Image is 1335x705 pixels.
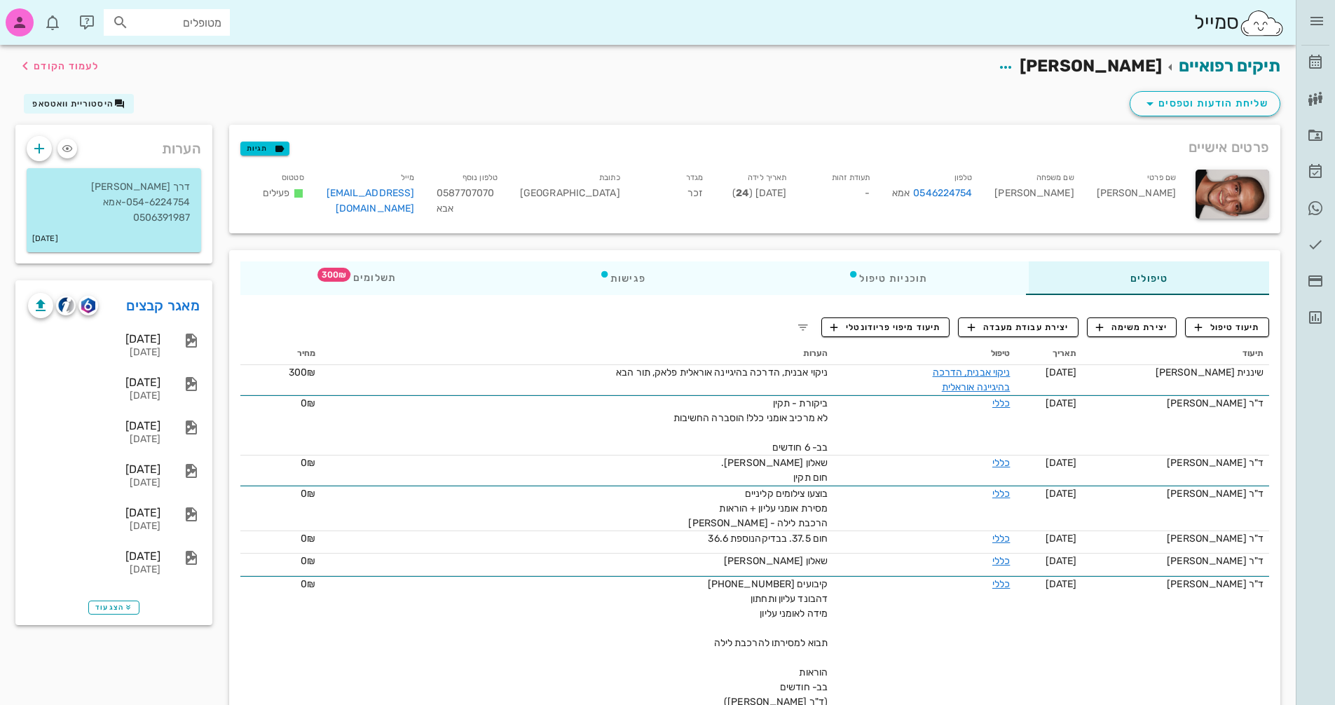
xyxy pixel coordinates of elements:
[599,173,620,182] small: כתובת
[520,187,620,199] span: [GEOGRAPHIC_DATA]
[1046,533,1077,545] span: [DATE]
[1147,173,1176,182] small: שם פרטי
[968,321,1069,334] span: יצירת עבודת מעבדה
[317,268,350,282] span: תג
[28,376,160,389] div: [DATE]
[78,296,98,315] button: romexis logo
[1046,397,1077,409] span: [DATE]
[1046,367,1077,378] span: [DATE]
[1046,578,1077,590] span: [DATE]
[1020,56,1162,76] span: [PERSON_NAME]
[28,419,160,432] div: [DATE]
[28,463,160,476] div: [DATE]
[983,167,1085,225] div: [PERSON_NAME]
[1088,396,1264,411] div: ד"ר [PERSON_NAME]
[41,11,50,20] span: תג
[631,167,715,225] div: זכר
[81,298,95,313] img: romexis logo
[498,261,747,295] div: פגישות
[28,506,160,519] div: [DATE]
[1195,321,1260,334] span: תיעוד טיפול
[58,297,74,313] img: cliniview logo
[263,187,290,199] span: פעילים
[892,186,972,201] div: אמא
[463,173,498,182] small: טלפון נוסף
[688,488,828,529] span: בוצעו צילומים קליניים מסירת אומני עליון + הוראות הרכבת לילה - [PERSON_NAME]
[88,601,139,615] button: הצג עוד
[28,390,160,402] div: [DATE]
[1088,456,1264,470] div: ד"ר [PERSON_NAME]
[992,533,1010,545] a: כללי
[1088,554,1264,568] div: ד"ר [PERSON_NAME]
[28,434,160,446] div: [DATE]
[28,347,160,359] div: [DATE]
[301,488,315,500] span: 0₪
[1088,486,1264,501] div: ד"ר [PERSON_NAME]
[247,142,283,155] span: תגיות
[992,457,1010,469] a: כללי
[1046,457,1077,469] span: [DATE]
[126,294,200,317] a: מאגר קבצים
[282,173,304,182] small: סטטוס
[1239,9,1285,37] img: SmileCloud logo
[28,477,160,489] div: [DATE]
[1029,261,1269,295] div: טיפולים
[1046,555,1077,567] span: [DATE]
[732,187,786,199] span: [DATE] ( )
[1096,321,1168,334] span: יצירת משימה
[17,53,99,78] button: לעמוד הקודם
[1086,167,1187,225] div: [PERSON_NAME]
[240,343,322,365] th: מחיר
[933,367,1011,393] a: ניקוי אבנית, הדרכה בהיגיינה אוראלית
[747,261,1029,295] div: תוכניות טיפול
[15,125,212,165] div: הערות
[736,187,749,199] strong: 24
[830,321,940,334] span: תיעוד מיפוי פריודונטלי
[1082,343,1269,365] th: תיעוד
[301,397,315,409] span: 0₪
[1142,95,1268,112] span: שליחת הודעות וטפסים
[1194,8,1285,38] div: סמייל
[240,142,289,156] button: תגיות
[992,578,1010,590] a: כללי
[289,367,315,378] span: 300₪
[833,343,1015,365] th: טיפול
[954,173,973,182] small: טלפון
[34,60,99,72] span: לעמוד הקודם
[32,231,58,247] small: [DATE]
[437,186,498,217] span: 0587707070 אבא
[708,533,828,545] span: חום 37.5. בבדיקהנוספת 36.6
[1088,531,1264,546] div: ד"ר [PERSON_NAME]
[913,186,972,201] a: 0546224754
[686,173,703,182] small: מגדר
[28,564,160,576] div: [DATE]
[24,94,134,114] button: היסטוריית וואטסאפ
[301,533,315,545] span: 0₪
[958,317,1078,337] button: יצירת עבודת מעבדה
[301,555,315,567] span: 0₪
[1046,488,1077,500] span: [DATE]
[992,555,1010,567] a: כללי
[721,457,828,484] span: שאלון [PERSON_NAME]. חום תקין
[992,488,1010,500] a: כללי
[992,397,1010,409] a: כללי
[401,173,414,182] small: מייל
[301,457,315,469] span: 0₪
[821,317,950,337] button: תיעוד מיפוי פריודונטלי
[32,99,114,109] span: היסטוריית וואטסאפ
[56,296,76,315] button: cliniview logo
[321,343,833,365] th: הערות
[1088,577,1264,591] div: ד"ר [PERSON_NAME]
[865,187,870,199] span: -
[28,549,160,563] div: [DATE]
[724,555,828,567] span: שאלון [PERSON_NAME]
[95,603,132,612] span: הצג עוד
[1015,343,1082,365] th: תאריך
[1189,136,1269,158] span: פרטים אישיים
[341,273,396,283] span: תשלומים
[301,578,315,590] span: 0₪
[1130,91,1280,116] button: שליחת הודעות וטפסים
[1185,317,1269,337] button: תיעוד טיפול
[748,173,786,182] small: תאריך לידה
[616,367,828,378] span: ניקוי אבנית, הדרכה בהיגיינה אוראלית פלאק, תור הבא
